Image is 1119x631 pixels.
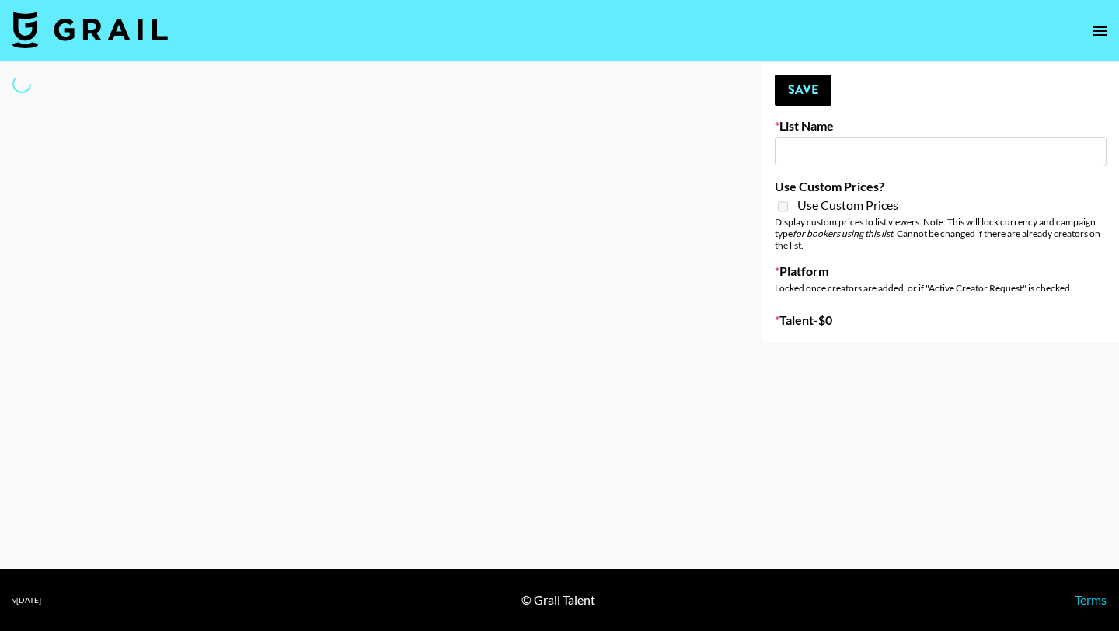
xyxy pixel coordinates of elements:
label: Platform [775,263,1107,279]
span: Use Custom Prices [797,197,898,213]
button: Save [775,75,831,106]
em: for bookers using this list [793,228,893,239]
label: List Name [775,118,1107,134]
button: open drawer [1085,16,1116,47]
div: © Grail Talent [521,592,595,608]
a: Terms [1075,592,1107,607]
div: Display custom prices to list viewers. Note: This will lock currency and campaign type . Cannot b... [775,216,1107,251]
label: Talent - $ 0 [775,312,1107,328]
div: Locked once creators are added, or if "Active Creator Request" is checked. [775,282,1107,294]
label: Use Custom Prices? [775,179,1107,194]
div: v [DATE] [12,595,41,605]
img: Grail Talent [12,11,168,48]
